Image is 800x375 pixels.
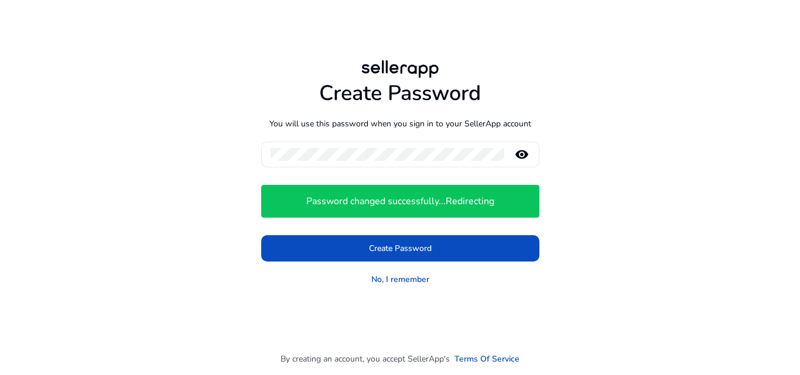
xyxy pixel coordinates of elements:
button: Create Password [261,235,539,262]
mat-icon: remove_red_eye [508,147,536,161]
h4: Password changed successfully...Redirecting [306,196,494,207]
p: You will use this password when you sign in to your SellerApp account [261,118,539,130]
a: No, I remember [371,273,429,285]
h1: Create Password [261,81,539,106]
a: Terms Of Service [454,353,519,365]
span: Create Password [369,242,432,254]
